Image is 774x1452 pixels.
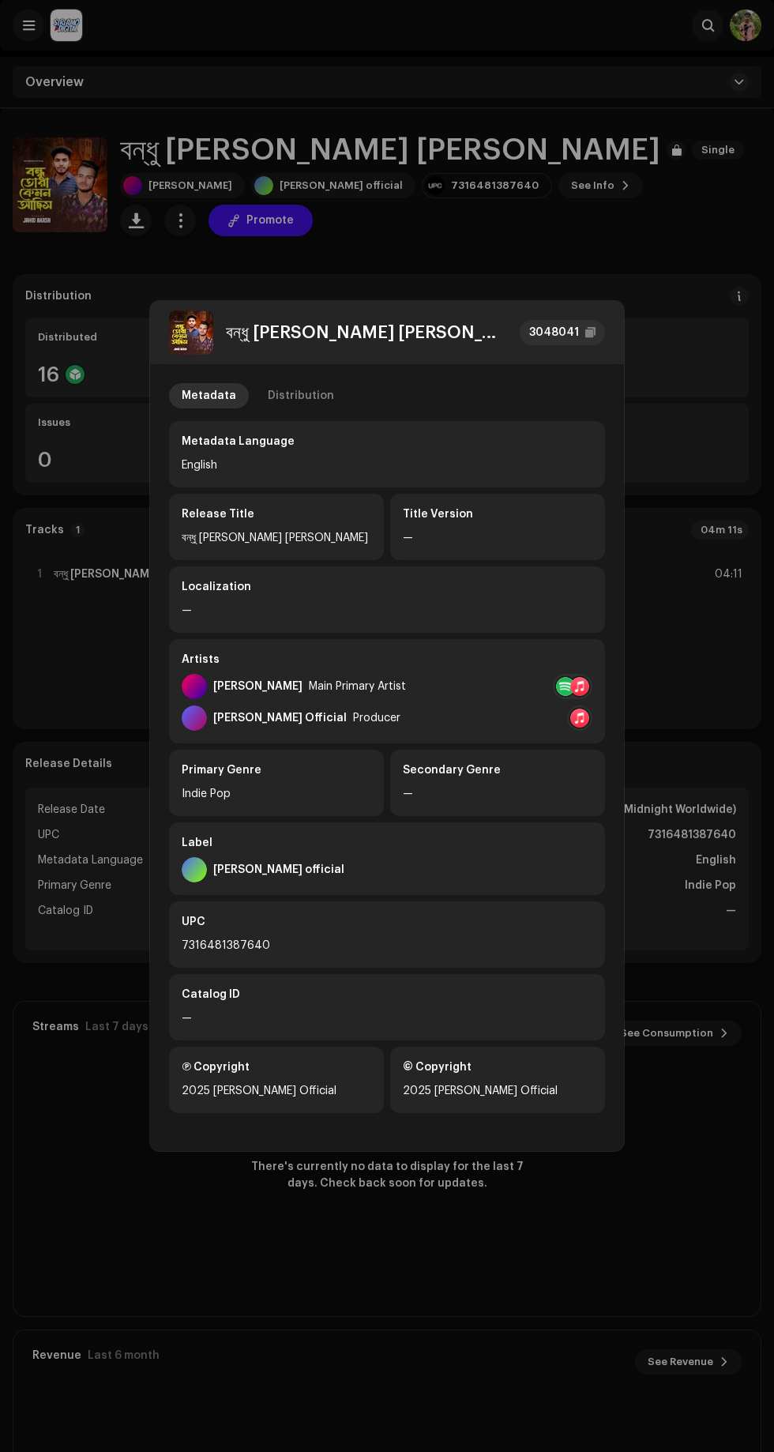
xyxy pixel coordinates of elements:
div: [PERSON_NAME] [213,680,302,693]
div: UPC [182,914,592,930]
div: Label [182,835,592,851]
div: Localization [182,579,592,595]
div: Title Version [403,506,592,522]
div: 2025 [PERSON_NAME] Official [403,1081,592,1100]
div: 2025 [PERSON_NAME] Official [182,1081,371,1100]
div: — [182,1009,592,1028]
div: 7316481387640 [182,936,592,955]
div: Release Title [182,506,371,522]
div: Indie Pop [182,784,371,803]
div: © Copyright [403,1059,592,1075]
div: [PERSON_NAME] official [213,863,344,876]
div: Metadata Language [182,434,592,450]
div: Artists [182,652,592,668]
div: English [182,456,592,475]
div: Producer [353,712,400,724]
div: Ⓟ Copyright [182,1059,371,1075]
div: — [403,784,592,803]
div: Primary Genre [182,762,371,778]
div: — [403,529,592,547]
div: [PERSON_NAME] Official [213,712,347,724]
div: Distribution [268,383,334,408]
div: Secondary Genre [403,762,592,778]
div: বন্ধু [PERSON_NAME] [PERSON_NAME] [182,529,371,547]
div: Catalog ID [182,987,592,1002]
img: f8d396fc-b0cd-49e4-99eb-1bf216b33188 [169,310,213,355]
div: Metadata [182,383,236,408]
div: বন্ধু [PERSON_NAME] [PERSON_NAME] [226,323,507,342]
div: 3048041 [529,323,579,342]
div: — [182,601,592,620]
div: Main Primary Artist [309,680,406,693]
